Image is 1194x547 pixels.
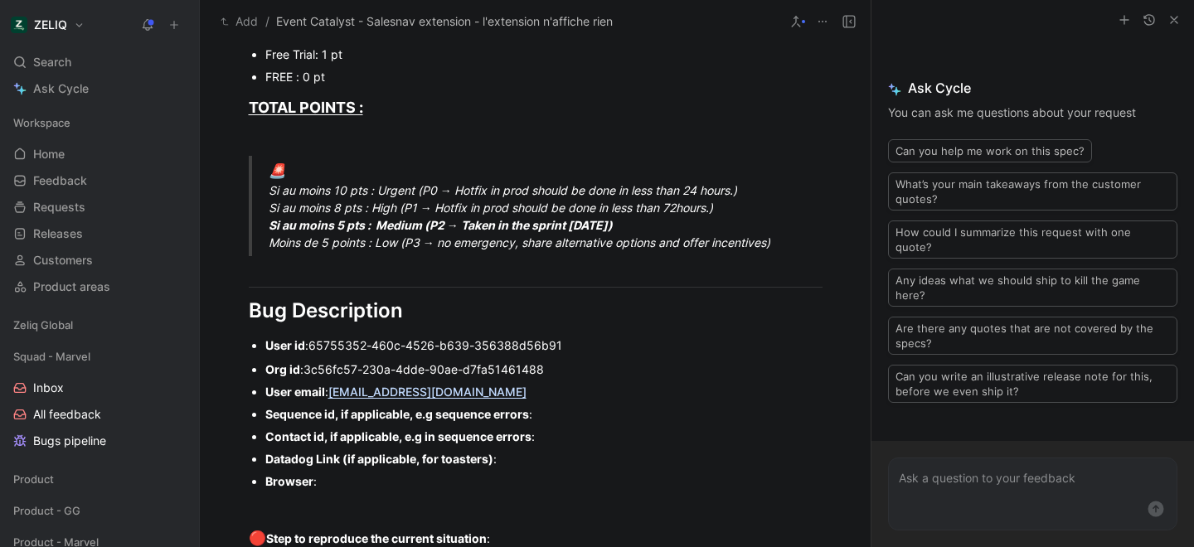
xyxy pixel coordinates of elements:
span: Workspace [13,114,70,131]
p: You can ask me questions about your request [888,103,1177,123]
strong: Si au moins 5 pts : Medium (P2 → Taken in the sprint [DATE]) [269,218,613,232]
div: : [265,336,823,354]
div: Zeliq Global [7,312,192,342]
strong: Browser [265,474,313,488]
button: Any ideas what we should ship to kill the game here? [888,269,1177,307]
a: Releases [7,221,192,246]
div: Zeliq Global [7,312,192,337]
strong: User email [265,385,325,399]
a: [EMAIL_ADDRESS][DOMAIN_NAME] [328,385,527,399]
span: All feedback [33,406,101,423]
button: How could I summarize this request with one quote? [888,220,1177,259]
span: Releases [33,225,83,242]
strong: Org id [265,362,300,376]
div: Squad - MarvelInboxAll feedbackBugs pipeline [7,344,192,453]
button: Are there any quotes that are not covered by the specs? [888,317,1177,355]
strong: User id [265,338,305,352]
a: Product areas [7,274,192,299]
div: Bug Description [249,296,823,326]
span: 3c56fc57-230a-4dde-90ae-d7fa51461488 [303,362,544,376]
span: Product - GG [13,502,80,519]
span: Event Catalyst - Salesnav extension - l'extension n'affiche rien [276,12,613,31]
span: Squad - Marvel [13,348,90,365]
strong: Sequence id, if applicable, e.g sequence errors [265,407,529,421]
div: Product [7,467,192,491]
button: ZELIQZELIQ [7,13,89,36]
h1: ZELIQ [34,17,67,32]
a: All feedback [7,402,192,427]
button: Can you help me work on this spec? [888,139,1092,162]
span: Requests [33,199,85,215]
a: Ask Cycle [7,76,192,101]
a: Home [7,142,192,167]
div: : [265,450,823,467]
div: Workspace [7,110,192,135]
span: Ask Cycle [888,78,1177,98]
div: : [265,472,823,490]
div: Free Trial: 1 pt [265,46,823,63]
span: Home [33,146,65,162]
button: Add [216,12,262,31]
strong: Datadog Link (if applicable, for toasters) [265,452,493,466]
span: Ask Cycle [33,79,89,99]
div: Squad - Marvel [7,344,192,369]
a: Bugs pipeline [7,428,192,453]
span: 🔴 [249,530,266,546]
div: : [265,428,823,445]
div: Product - GG [7,498,192,523]
span: Product [13,471,54,487]
div: Product - GG [7,498,192,528]
span: Bugs pipeline [33,433,106,449]
div: Si au moins 10 pts : Urgent (P0 → Hotfix in prod should be done in less than 24 hours.) Si au moi... [269,161,842,252]
span: Feedback [33,172,87,189]
a: Inbox [7,375,192,400]
a: Requests [7,195,192,220]
div: FREE : 0 pt [265,68,823,85]
span: Customers [33,252,93,269]
span: Zeliq Global [13,317,73,333]
div: : [265,361,823,378]
span: Product areas [33,278,110,295]
img: ZELIQ [11,17,27,33]
div: : [265,405,823,423]
div: : [265,383,823,400]
button: What’s your main takeaways from the customer quotes? [888,172,1177,211]
span: 65755352-460c-4526-b639-356388d56b91 [308,338,562,352]
span: / [265,12,269,31]
strong: Step to reproduce the current situation [266,531,487,545]
a: Customers [7,248,192,273]
a: Feedback [7,168,192,193]
span: Search [33,52,71,72]
u: TOTAL POINTS : [249,99,363,116]
span: Inbox [33,380,64,396]
span: 🚨 [269,162,286,179]
strong: Contact id, if applicable, e.g in sequence errors [265,429,531,443]
div: Search [7,50,192,75]
button: Can you write an illustrative release note for this, before we even ship it? [888,365,1177,403]
div: Product [7,467,192,496]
